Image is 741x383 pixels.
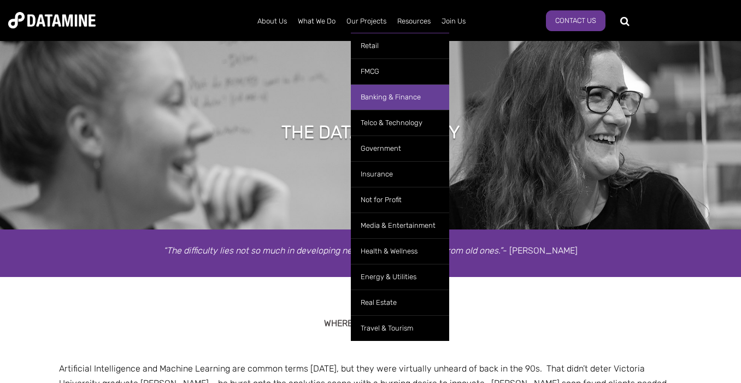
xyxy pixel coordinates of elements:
[436,7,471,36] a: Join Us
[351,135,449,161] a: Government
[341,7,392,36] a: Our Projects
[351,290,449,315] a: Real Estate
[351,33,449,58] a: Retail
[252,7,292,36] a: About Us
[351,315,449,341] a: Travel & Tourism
[351,238,449,264] a: Health & Wellness
[351,213,449,238] a: Media & Entertainment
[351,187,449,213] a: Not for Profit
[163,245,503,256] em: “The difficulty lies not so much in developing new ideas as in escaping from old ones.”
[351,110,449,135] a: Telco & Technology
[351,161,449,187] a: Insurance
[546,10,605,31] a: Contact Us
[351,264,449,290] a: Energy & Utilities
[351,84,449,110] a: Banking & Finance
[392,7,436,36] a: Resources
[351,58,449,84] a: FMCG
[51,304,690,334] h3: WHERE WE COME FROM
[8,12,96,28] img: Datamine
[51,243,690,258] p: - [PERSON_NAME]
[292,7,341,36] a: What We Do
[281,120,460,144] h1: THE DATAMINE STORY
